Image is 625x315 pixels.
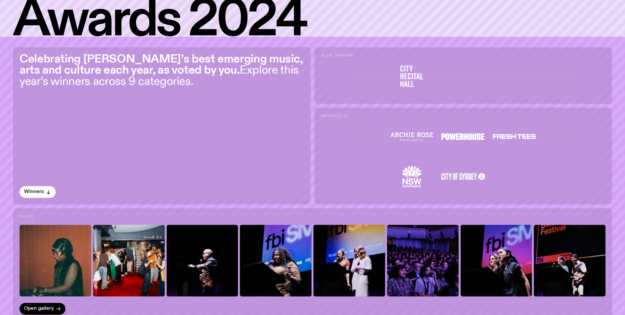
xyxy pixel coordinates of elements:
p: Explore this year’s winners across 9 categories. [20,54,304,87]
img: Uncle Michael West stands at the lectern in the auditorium. [167,225,238,296]
img: A photograph of a seated crowd in the City Recital Hall. [387,225,459,296]
img: fbi.radio Managing Directors Andrea Gavrilovic and Deirdre Fogarty stand at the lectern in the au... [313,225,385,296]
img: Grace Henderson and Sim Cheuanghane stand at the lectern in the auditorium giving a speech. Behin... [461,225,532,296]
h2: Supported By [321,114,605,118]
h2: Major Sponsors [321,54,605,57]
button: Winners [20,186,56,198]
img: A picture of a crowd of people talking and drinking. [93,225,165,296]
strong: Celebrating [PERSON_NAME]’s best emerging music, arts and culture each year, as voted by you. [20,53,303,76]
a: Open gallery [20,303,65,315]
img: Louisa Minutillo and Vonne Patiag stand at the lectern in the auditorium giving a speech. Behind ... [534,225,605,296]
img: Ify stands at the lectern holding a microphone in the auditorium. Behind her is a large screen wi... [240,225,312,296]
img: A photo of Attu mixing on DJ decks [20,225,91,296]
span: Open gallery [24,306,54,311]
span: Winners [24,189,44,194]
h2: Photos [20,215,605,218]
